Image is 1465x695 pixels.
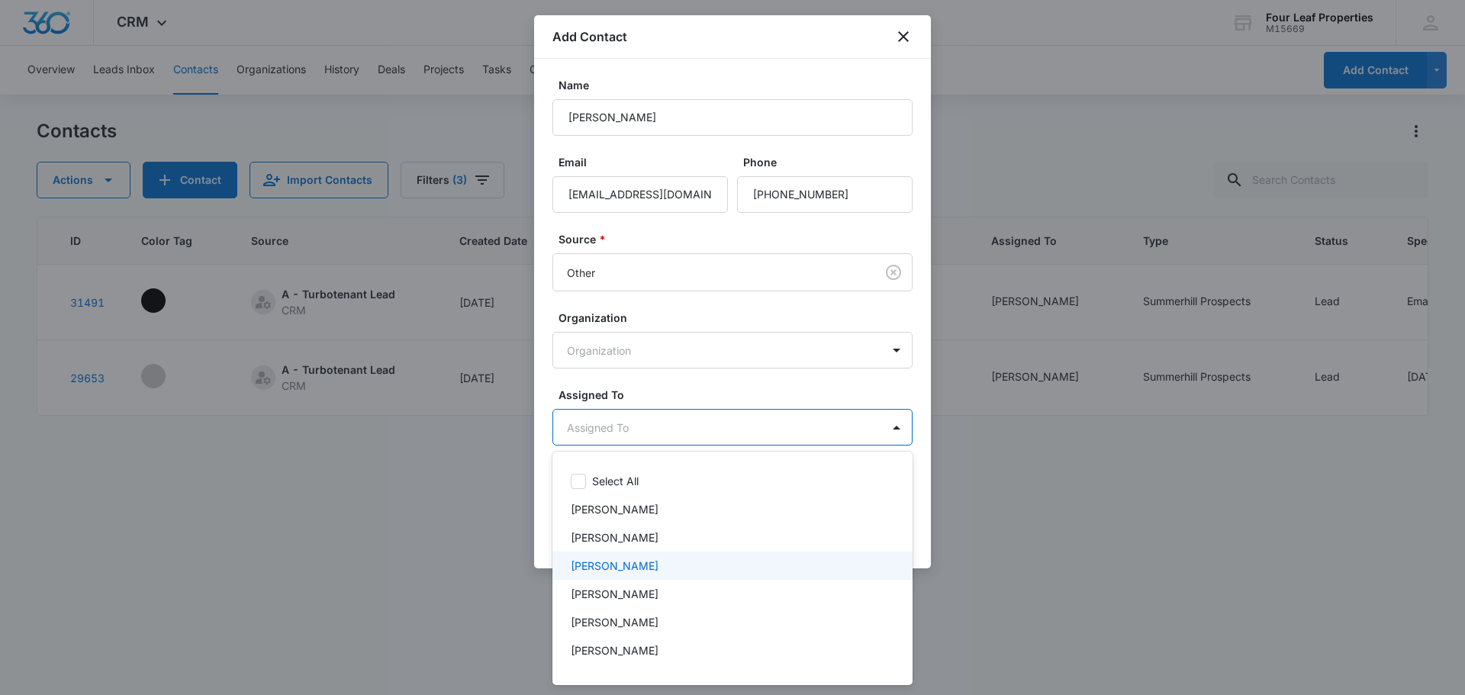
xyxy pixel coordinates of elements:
p: [PERSON_NAME] [571,614,658,630]
p: [PERSON_NAME] [571,529,658,545]
p: [PERSON_NAME] [571,586,658,602]
p: [PERSON_NAME] [571,671,658,687]
p: [PERSON_NAME] [571,642,658,658]
p: Select All [592,473,639,489]
p: [PERSON_NAME] [571,501,658,517]
p: [PERSON_NAME] [571,558,658,574]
